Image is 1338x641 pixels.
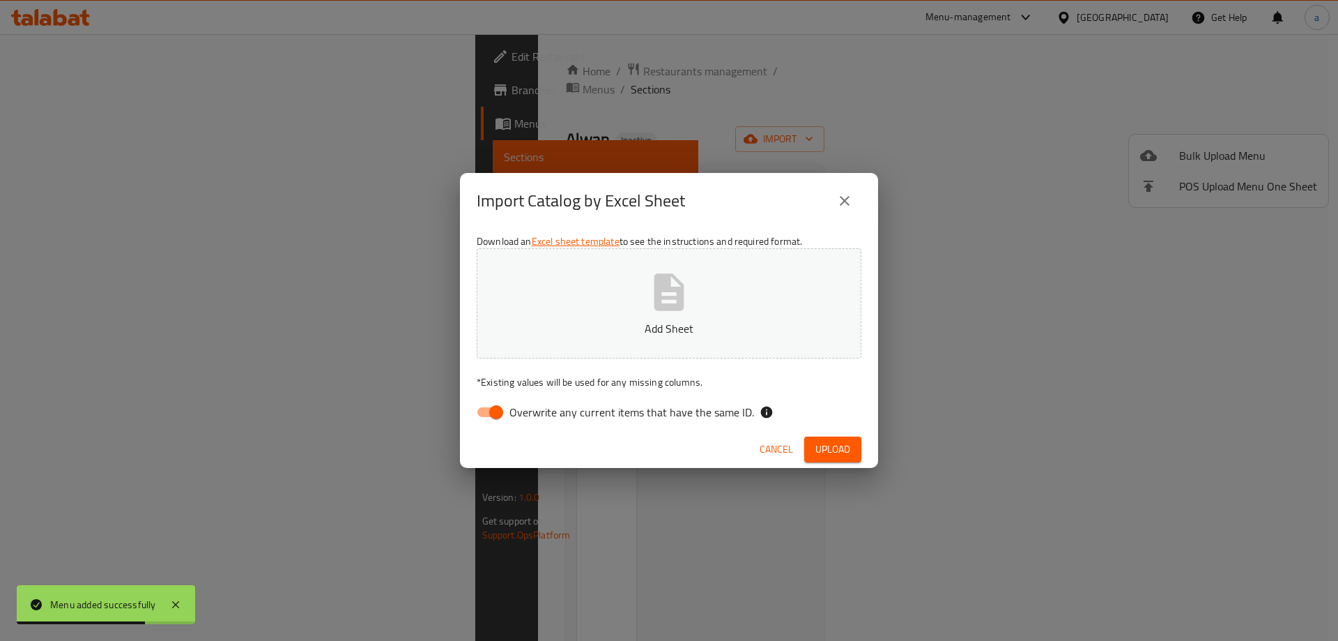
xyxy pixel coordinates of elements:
[760,441,793,458] span: Cancel
[828,184,861,218] button: close
[477,190,685,212] h2: Import Catalog by Excel Sheet
[498,320,840,337] p: Add Sheet
[532,232,620,250] a: Excel sheet template
[760,405,774,419] svg: If the overwrite option isn't selected, then the items that match an existing ID will be ignored ...
[477,248,861,359] button: Add Sheet
[50,597,156,612] div: Menu added successfully
[509,404,754,421] span: Overwrite any current items that have the same ID.
[477,375,861,389] p: Existing values will be used for any missing columns.
[815,441,850,458] span: Upload
[804,437,861,462] button: Upload
[754,437,799,462] button: Cancel
[460,229,878,431] div: Download an to see the instructions and required format.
